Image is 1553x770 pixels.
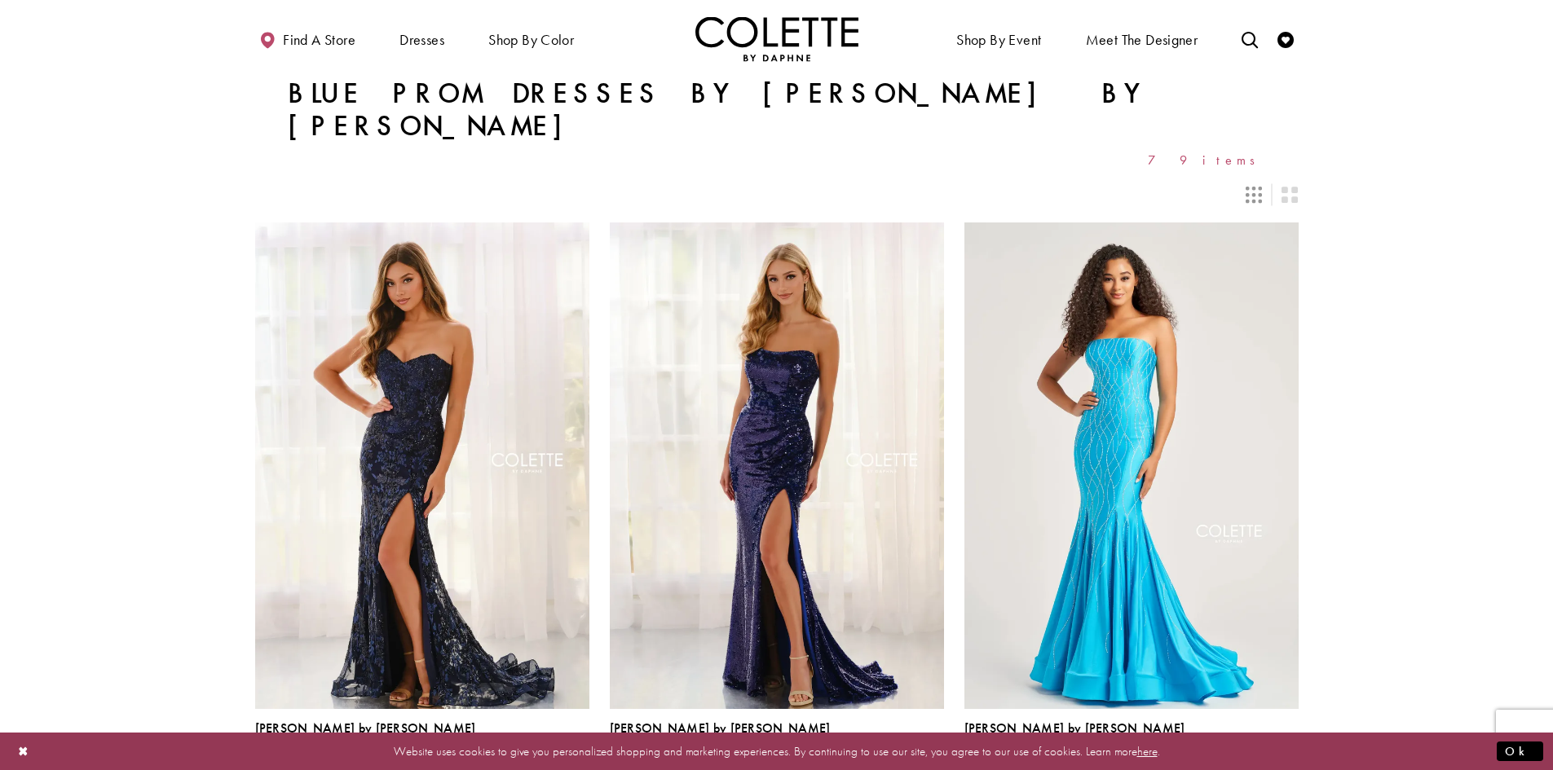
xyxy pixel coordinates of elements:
[255,719,476,737] span: [PERSON_NAME] by [PERSON_NAME]
[117,740,1436,762] p: Website uses cookies to give you personalized shopping and marketing experiences. By continuing t...
[488,32,574,48] span: Shop by color
[283,32,355,48] span: Find a store
[1082,16,1202,61] a: Meet the designer
[964,721,1185,755] div: Colette by Daphne Style No. CL5106
[952,16,1045,61] span: Shop By Event
[1273,16,1298,61] a: Check Wishlist
[399,32,444,48] span: Dresses
[288,77,1266,143] h1: Blue Prom Dresses by [PERSON_NAME] by [PERSON_NAME]
[964,222,1299,708] a: Visit Colette by Daphne Style No. CL5106 Page
[695,16,858,61] img: Colette by Daphne
[695,16,858,61] a: Visit Home Page
[1282,187,1298,203] span: Switch layout to 2 columns
[1086,32,1198,48] span: Meet the designer
[610,721,831,755] div: Colette by Daphne Style No. CL8300
[610,719,831,737] span: [PERSON_NAME] by [PERSON_NAME]
[255,222,589,708] a: Visit Colette by Daphne Style No. CL8440 Page
[1148,153,1266,167] span: 79 items
[1238,16,1262,61] a: Toggle search
[1246,187,1262,203] span: Switch layout to 3 columns
[10,737,38,765] button: Close Dialog
[956,32,1041,48] span: Shop By Event
[395,16,448,61] span: Dresses
[964,719,1185,737] span: [PERSON_NAME] by [PERSON_NAME]
[245,177,1308,213] div: Layout Controls
[1497,741,1543,761] button: Submit Dialog
[255,16,360,61] a: Find a store
[255,721,476,755] div: Colette by Daphne Style No. CL8440
[484,16,578,61] span: Shop by color
[1137,742,1158,759] a: here
[610,222,944,708] a: Visit Colette by Daphne Style No. CL8300 Page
